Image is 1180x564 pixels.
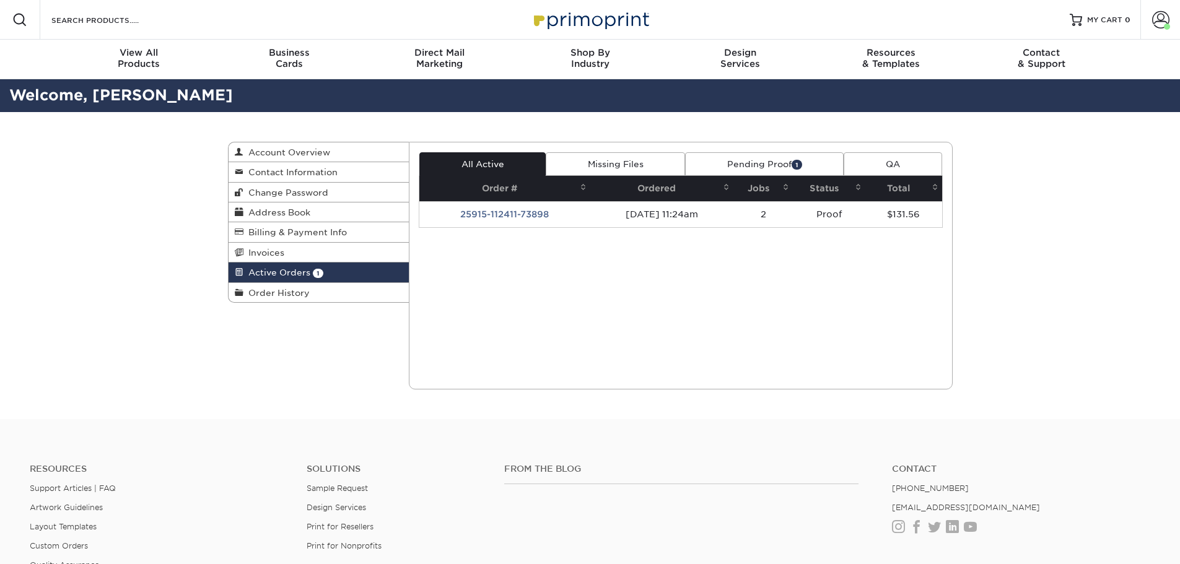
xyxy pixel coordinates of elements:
img: Primoprint [528,6,652,33]
div: Products [64,47,214,69]
a: All Active [419,152,546,176]
span: Account Overview [243,147,330,157]
input: SEARCH PRODUCTS..... [50,12,171,27]
a: Pending Proof1 [685,152,844,176]
span: Change Password [243,188,328,197]
a: View AllProducts [64,40,214,79]
div: Marketing [364,47,515,69]
span: Active Orders [243,267,310,277]
a: Print for Resellers [307,522,374,531]
span: Design [665,47,816,58]
td: [DATE] 11:24am [590,201,734,227]
h4: Solutions [307,464,486,474]
div: & Support [966,47,1117,69]
a: [PHONE_NUMBER] [892,484,969,493]
a: Invoices [229,243,409,262]
a: QA [844,152,942,176]
span: View All [64,47,214,58]
span: Invoices [243,248,284,258]
th: Total [865,176,942,201]
span: Business [214,47,364,58]
div: Industry [515,47,665,69]
td: 25915-112411-73898 [419,201,590,227]
h4: From the Blog [504,464,859,474]
th: Jobs [733,176,793,201]
a: Direct MailMarketing [364,40,515,79]
span: Address Book [243,207,310,217]
a: Missing Files [546,152,685,176]
span: Direct Mail [364,47,515,58]
a: Support Articles | FAQ [30,484,116,493]
a: Custom Orders [30,541,88,550]
a: Shop ByIndustry [515,40,665,79]
a: BusinessCards [214,40,364,79]
td: Proof [793,201,865,227]
a: Contact [892,464,1150,474]
span: 0 [1125,15,1130,24]
a: Account Overview [229,142,409,162]
div: Services [665,47,816,69]
td: $131.56 [865,201,942,227]
a: Order History [229,283,409,302]
span: Shop By [515,47,665,58]
span: Contact Information [243,167,338,177]
a: Design Services [307,503,366,512]
a: Layout Templates [30,522,97,531]
a: Contact Information [229,162,409,182]
span: Resources [816,47,966,58]
a: Artwork Guidelines [30,503,103,512]
a: Sample Request [307,484,368,493]
a: [EMAIL_ADDRESS][DOMAIN_NAME] [892,503,1040,512]
a: Billing & Payment Info [229,222,409,242]
a: DesignServices [665,40,816,79]
span: 1 [313,269,323,278]
a: Contact& Support [966,40,1117,79]
span: Contact [966,47,1117,58]
h4: Resources [30,464,288,474]
th: Order # [419,176,590,201]
a: Address Book [229,202,409,222]
span: Billing & Payment Info [243,227,347,237]
div: Cards [214,47,364,69]
span: Order History [243,288,310,298]
a: Change Password [229,183,409,202]
div: & Templates [816,47,966,69]
a: Print for Nonprofits [307,541,382,550]
span: MY CART [1087,15,1122,25]
th: Ordered [590,176,734,201]
a: Resources& Templates [816,40,966,79]
a: Active Orders 1 [229,262,409,282]
span: 1 [792,160,802,169]
td: 2 [733,201,793,227]
th: Status [793,176,865,201]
